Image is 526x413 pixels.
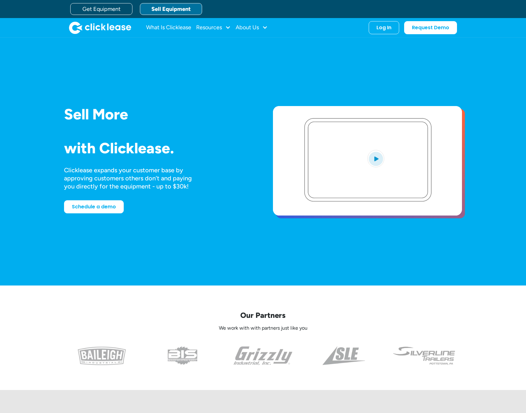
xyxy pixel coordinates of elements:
img: Blue play button logo on a light blue circular background [367,150,384,167]
div: About Us [236,21,268,34]
h1: Sell More [64,106,253,123]
div: Log In [376,25,391,31]
p: Our Partners [64,310,462,320]
img: the grizzly industrial inc logo [233,346,293,365]
a: Request Demo [404,21,457,34]
img: Clicklease logo [69,21,131,34]
a: open lightbox [273,106,462,216]
img: a black and white photo of the side of a triangle [322,346,365,365]
a: home [69,21,131,34]
img: the logo for beaver industrial supply [168,346,197,365]
img: baileigh logo [78,346,126,365]
div: Resources [196,21,231,34]
img: undefined [392,346,456,365]
a: Sell Equipment [140,3,202,15]
div: Clicklease expands your customer base by approving customers others don’t and paying you directly... [64,166,203,190]
a: What Is Clicklease [146,21,191,34]
p: We work with with partners just like you [64,325,462,332]
h1: with Clicklease. [64,140,253,156]
a: Schedule a demo [64,200,124,213]
a: Get Equipment [70,3,132,15]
